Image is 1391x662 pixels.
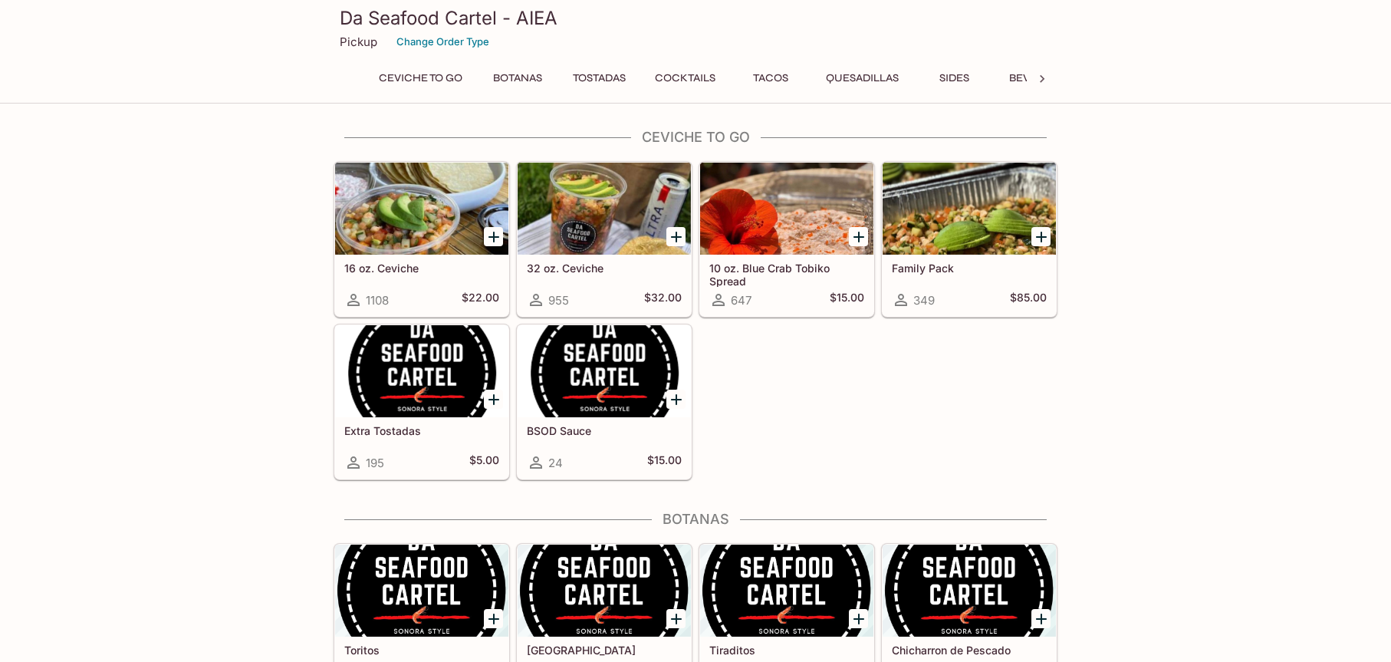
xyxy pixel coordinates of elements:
[892,262,1047,275] h5: Family Pack
[709,644,864,657] h5: Tiraditos
[370,68,471,89] button: Ceviche To Go
[548,293,569,308] span: 955
[644,291,682,309] h5: $32.00
[483,68,552,89] button: Botanas
[335,163,508,255] div: 16 oz. Ceviche
[484,390,503,409] button: Add Extra Tostadas
[484,609,503,628] button: Add Toritos
[527,644,682,657] h5: [GEOGRAPHIC_DATA]
[366,456,384,470] span: 195
[882,162,1057,317] a: Family Pack349$85.00
[366,293,389,308] span: 1108
[830,291,864,309] h5: $15.00
[646,68,724,89] button: Cocktails
[736,68,805,89] button: Tacos
[913,293,935,308] span: 349
[334,129,1057,146] h4: Ceviche To Go
[1031,609,1051,628] button: Add Chicharron de Pescado
[883,545,1056,637] div: Chicharron de Pescado
[335,325,508,417] div: Extra Tostadas
[527,424,682,437] h5: BSOD Sauce
[527,262,682,275] h5: 32 oz. Ceviche
[334,511,1057,528] h4: Botanas
[709,262,864,287] h5: 10 oz. Blue Crab Tobiko Spread
[344,644,499,657] h5: Toritos
[340,35,377,49] p: Pickup
[344,424,499,437] h5: Extra Tostadas
[564,68,634,89] button: Tostadas
[666,227,686,246] button: Add 32 oz. Ceviche
[666,390,686,409] button: Add BSOD Sauce
[817,68,907,89] button: Quesadillas
[469,453,499,472] h5: $5.00
[518,545,691,637] div: Chipilon
[334,162,509,317] a: 16 oz. Ceviche1108$22.00
[518,163,691,255] div: 32 oz. Ceviche
[340,6,1051,30] h3: Da Seafood Cartel - AIEA
[517,324,692,479] a: BSOD Sauce24$15.00
[883,163,1056,255] div: Family Pack
[517,162,692,317] a: 32 oz. Ceviche955$32.00
[849,609,868,628] button: Add Tiraditos
[518,325,691,417] div: BSOD Sauce
[462,291,499,309] h5: $22.00
[647,453,682,472] h5: $15.00
[344,262,499,275] h5: 16 oz. Ceviche
[700,163,873,255] div: 10 oz. Blue Crab Tobiko Spread
[1001,68,1081,89] button: Beverages
[892,644,1047,657] h5: Chicharron de Pescado
[1031,227,1051,246] button: Add Family Pack
[1010,291,1047,309] h5: $85.00
[548,456,563,470] span: 24
[335,545,508,637] div: Toritos
[731,293,751,308] span: 647
[334,324,509,479] a: Extra Tostadas195$5.00
[666,609,686,628] button: Add Chipilon
[849,227,868,246] button: Add 10 oz. Blue Crab Tobiko Spread
[390,30,496,54] button: Change Order Type
[484,227,503,246] button: Add 16 oz. Ceviche
[919,68,988,89] button: Sides
[699,162,874,317] a: 10 oz. Blue Crab Tobiko Spread647$15.00
[700,545,873,637] div: Tiraditos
